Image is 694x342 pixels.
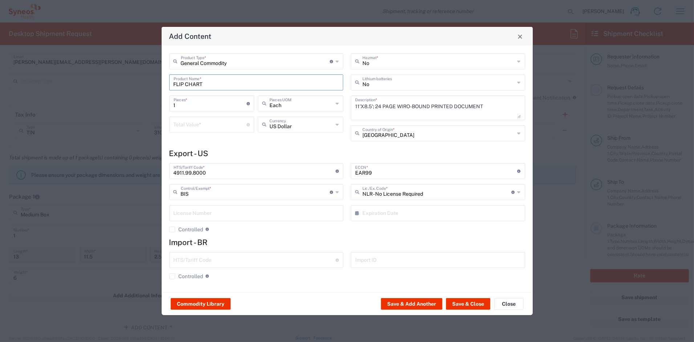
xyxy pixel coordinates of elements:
[169,273,203,279] label: Controlled
[171,298,231,310] button: Commodity Library
[446,298,490,310] button: Save & Close
[381,298,442,310] button: Save & Add Another
[515,31,525,41] button: Close
[169,31,211,41] h4: Add Content
[169,227,203,232] label: Controlled
[494,298,523,310] button: Close
[169,149,525,158] h4: Export - US
[169,238,525,247] h4: Import - BR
